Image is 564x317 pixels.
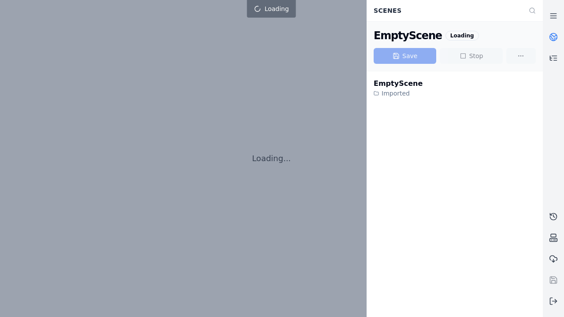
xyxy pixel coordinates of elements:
div: EmptyScene [374,29,442,43]
div: Loading [445,31,479,41]
span: Loading [264,4,289,13]
div: Imported [374,89,423,98]
div: Scenes [368,2,523,19]
div: EmptyScene [374,78,423,89]
p: Loading... [252,152,291,165]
